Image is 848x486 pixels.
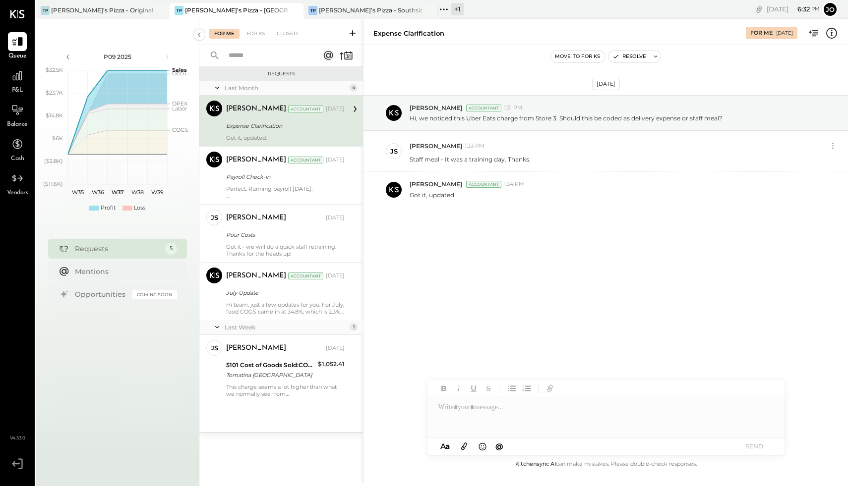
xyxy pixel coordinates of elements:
text: OPEX [172,100,188,107]
text: ($11.6K) [43,180,63,187]
div: Profit [101,204,116,212]
a: Vendors [0,169,34,198]
div: 5 [165,243,177,255]
text: COGS [172,126,188,133]
text: Occu... [172,70,189,77]
div: Accountant [288,272,323,279]
div: For KS [242,29,270,39]
text: $14.8K [46,112,63,119]
div: Hi team, just a few updates for you: For July, food COGS came in at 34.8%, which is 2.3% higher t... [226,301,345,315]
div: Last Month [225,84,347,92]
div: Opportunities [75,289,127,299]
div: [DATE] [326,156,345,164]
div: [PERSON_NAME]’s Pizza - Original [51,6,153,14]
text: Sales [172,66,187,73]
div: [DATE] [776,30,793,37]
button: Italic [452,382,465,395]
div: + 1 [451,3,464,15]
div: Payroll Check-In [226,172,342,182]
span: Queue [8,52,27,61]
div: 4 [350,84,358,92]
span: 1:34 PM [504,180,524,188]
div: Tomatina [GEOGRAPHIC_DATA] [226,370,315,380]
span: Vendors [7,189,28,198]
div: Requests [75,244,160,254]
button: SEND [735,439,775,453]
div: [PERSON_NAME] [226,104,286,114]
div: 5101 Cost of Goods Sold:COGS, Meat & Poultry [226,360,315,370]
div: For Me [209,29,240,39]
div: [PERSON_NAME] [226,155,286,165]
div: Requests [204,70,358,77]
span: [PERSON_NAME] [410,104,462,112]
text: $6K [52,135,63,142]
div: Last Week [225,323,347,331]
div: Accountant [288,157,323,163]
text: W35 [72,189,84,196]
div: This charge seems a lot higher than what we normally see from [GEOGRAPHIC_DATA]. Can we look into... [226,383,345,397]
div: Accountant [466,105,501,111]
a: P&L [0,66,34,95]
button: Ordered List [520,382,533,395]
a: Cash [0,135,34,163]
a: Queue [0,32,34,61]
div: Mentions [75,267,172,276]
div: copy link [754,4,764,14]
div: Got it - we will do a quick staff retraining. Thanks for the heads up! [226,243,345,257]
div: Loss [134,204,145,212]
div: Pour Costs [226,230,342,240]
span: 1:31 PM [504,104,523,112]
div: [DATE] [592,78,620,90]
div: TP [175,6,183,15]
span: 1:33 PM [465,142,485,150]
span: [PERSON_NAME] [410,142,462,150]
div: [DATE] [767,4,820,14]
button: Underline [467,382,480,395]
span: P&L [12,86,23,95]
div: Perfect. Running payroll [DATE]. [226,185,345,199]
p: Staff meal - It was a training day. Thanks. [410,155,531,163]
div: [PERSON_NAME] [226,213,286,223]
div: Expense Clarification [226,121,342,131]
div: [PERSON_NAME]’s Pizza - [GEOGRAPHIC_DATA] [185,6,289,14]
div: [PERSON_NAME] [226,343,286,353]
div: [PERSON_NAME] [226,271,286,281]
span: Cash [11,155,24,163]
button: Strikethrough [482,382,495,395]
div: Got it, updated. [226,134,345,141]
div: JS [211,343,218,353]
text: Labor [172,105,187,112]
span: [PERSON_NAME] [410,180,462,188]
div: [DATE] [326,214,345,222]
button: @ [492,440,506,452]
text: W39 [151,189,163,196]
span: Balance [7,120,28,129]
button: Jo [822,1,838,17]
text: $23.7K [46,89,63,96]
button: Resolve [608,51,650,62]
button: Move to for ks [551,51,605,62]
text: $32.5K [46,66,63,73]
div: Accountant [466,181,501,188]
div: [PERSON_NAME]’s Pizza - Southside [319,6,423,14]
button: Bold [437,382,450,395]
p: Got it, updated. [410,191,456,199]
button: Unordered List [505,382,518,395]
div: Accountant [288,106,323,112]
div: JS [390,147,398,156]
text: ($2.8K) [44,158,63,164]
text: W36 [91,189,104,196]
text: W38 [131,189,143,196]
div: TP [308,6,317,15]
span: @ [495,441,503,451]
div: For Me [750,29,773,37]
div: $1,052.41 [318,359,345,369]
div: [DATE] [326,272,345,280]
div: 1 [350,323,358,331]
div: [DATE] [326,105,345,113]
div: Coming Soon [132,290,177,299]
p: Hi, we noticed this Uber Eats charge from Store 3. Should this be coded as delivery expense or st... [410,114,723,122]
div: TP [41,6,50,15]
button: Add URL [544,382,556,395]
div: [DATE] [326,344,345,352]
